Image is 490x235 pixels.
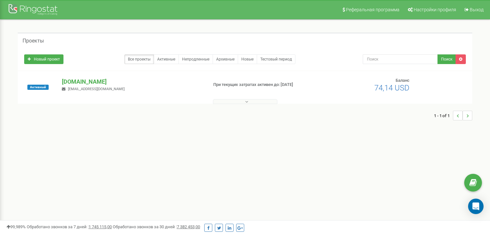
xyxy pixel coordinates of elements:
[62,78,203,86] p: [DOMAIN_NAME]
[27,85,49,90] span: Активный
[363,54,438,64] input: Поиск
[238,54,257,64] a: Новые
[470,7,484,12] span: Выход
[177,224,200,229] u: 7 382 453,00
[6,224,26,229] span: 99,989%
[23,38,44,44] h5: Проекты
[434,104,472,127] nav: ...
[178,54,213,64] a: Непродленные
[113,224,200,229] span: Обработано звонков за 30 дней :
[374,83,409,92] span: 74,14 USD
[257,54,295,64] a: Тестовый период
[437,54,456,64] button: Поиск
[396,78,409,83] span: Баланс
[213,82,316,88] p: При текущих затратах активен до: [DATE]
[89,224,112,229] u: 1 745 115,00
[68,87,125,91] span: [EMAIL_ADDRESS][DOMAIN_NAME]
[24,54,63,64] a: Новый проект
[154,54,179,64] a: Активные
[346,7,399,12] span: Реферальная программа
[434,111,453,120] span: 1 - 1 of 1
[414,7,456,12] span: Настройки профиля
[124,54,154,64] a: Все проекты
[213,54,238,64] a: Архивные
[468,199,484,214] div: Open Intercom Messenger
[27,224,112,229] span: Обработано звонков за 7 дней :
